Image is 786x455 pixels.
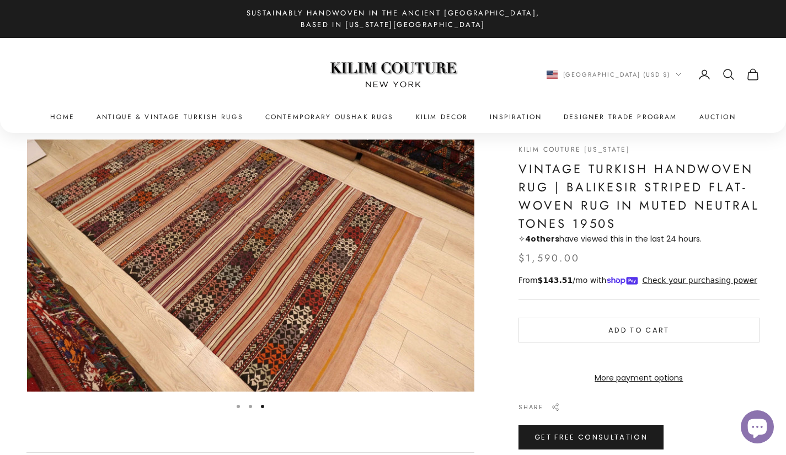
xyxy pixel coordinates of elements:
[26,111,760,122] nav: Primary navigation
[324,49,462,101] img: Logo of Kilim Couture New York
[564,111,677,122] a: Designer Trade Program
[97,111,243,122] a: Antique & Vintage Turkish Rugs
[518,160,760,233] h1: Vintage Turkish Handwoven Rug | Balikesir Striped Flat-Woven Rug in Muted Neutral Tones 1950s
[518,402,560,411] button: Share
[563,69,671,79] span: [GEOGRAPHIC_DATA] (USD $)
[518,371,760,384] a: More payment options
[518,425,664,449] a: Get Free Consultation
[518,144,630,154] a: Kilim Couture [US_STATE]
[518,250,580,266] sale-price: $1,590.00
[518,402,543,411] span: Share
[547,68,760,81] nav: Secondary navigation
[699,111,736,122] a: Auction
[547,69,682,79] button: Change country or currency
[27,140,475,392] img: perfect handwoven Turkish neutral flat rug in muted color palette by Kilim Couture New York rug g...
[547,71,558,79] img: United States
[490,111,542,122] a: Inspiration
[50,111,74,122] a: Home
[518,233,760,245] p: ✧ have viewed this in the last 24 hours.
[239,7,548,31] p: Sustainably Handwoven in the Ancient [GEOGRAPHIC_DATA], Based in [US_STATE][GEOGRAPHIC_DATA]
[525,233,559,244] strong: others
[416,111,468,122] summary: Kilim Decor
[27,140,475,392] div: Item 3 of 3
[525,233,531,244] span: 4
[737,410,777,446] inbox-online-store-chat: Shopify online store chat
[518,318,760,342] button: Add to cart
[265,111,394,122] a: Contemporary Oushak Rugs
